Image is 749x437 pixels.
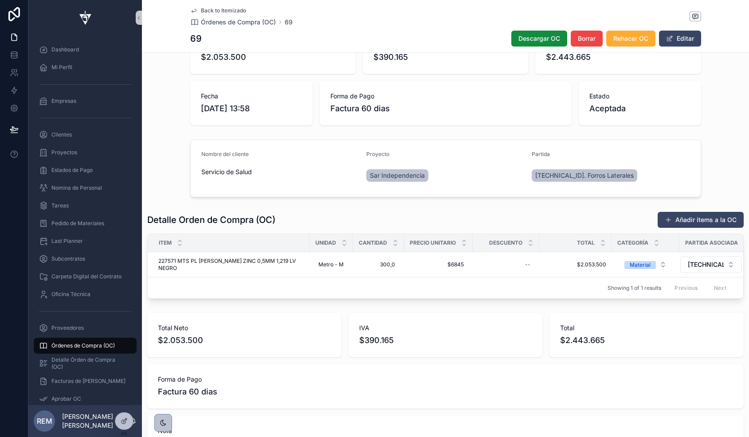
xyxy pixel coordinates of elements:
span: Descargar OC [518,34,560,43]
a: Sar Independencia [366,169,428,182]
span: [DATE] 13:58 [201,102,302,115]
span: Cantidad [359,239,387,246]
span: Aceptada [589,102,690,115]
span: Aprobar OC [51,395,81,402]
span: Detalle Órden de Compra (OC) [51,356,128,371]
span: 300,0 [362,261,395,268]
button: Descargar OC [511,31,567,47]
span: Total Neto [158,324,331,332]
p: [PERSON_NAME] [PERSON_NAME] [62,412,129,430]
span: Tareas [51,202,69,209]
span: $2.443.665 [560,334,733,347]
span: Sar Independencia [370,171,425,180]
span: Dashboard [51,46,79,53]
a: Órdenes de Compra (OC) [190,18,276,27]
span: Oficina Técnica [51,291,90,298]
a: Proyectos [34,144,137,160]
span: IVA [359,324,532,332]
button: Rehacer OC [606,31,655,47]
a: Órdenes de Compra (OC) [34,338,137,354]
a: Last Planner [34,233,137,249]
div: -- [525,261,530,268]
button: Añadir items a la OC [658,212,744,228]
a: Subcontratos [34,251,137,267]
span: [TECHNICAL_ID]. Forros Laterales [688,260,724,269]
a: Facturas de [PERSON_NAME] [34,373,137,389]
span: Factura 60 dias [330,102,561,115]
a: 69 [285,18,293,27]
span: Total [577,239,595,246]
span: Precio Unitario [410,239,456,246]
span: $2.053.500 [158,334,331,347]
a: Carpeta Digital del Contrato [34,269,137,285]
span: REM [37,416,52,426]
a: Aprobar OC [34,391,137,407]
a: Estados de Pago [34,162,137,178]
span: Empresas [51,98,76,105]
span: Pedido de Materiales [51,220,104,227]
a: Oficina Técnica [34,286,137,302]
span: Carpeta Digital del Contrato [51,273,122,280]
span: Servicio de Salud [201,168,360,176]
span: Metro - M [318,261,344,268]
img: App logo [75,11,96,25]
span: $2.053.500 [545,261,606,268]
span: Descuento [489,239,522,246]
span: Showing 1 of 1 results [608,285,661,292]
span: $6845 [413,261,464,268]
span: Unidad [315,239,336,246]
span: Fecha [201,92,302,101]
button: Borrar [571,31,603,47]
span: Proveedores [51,324,84,332]
span: Mi Perfil [51,64,72,71]
a: Pedido de Materiales [34,215,137,231]
span: $390.165 [373,51,518,63]
span: Nomina de Personal [51,184,102,191]
a: Detalle Órden de Compra (OC) [34,355,137,371]
span: $2.443.665 [546,51,690,63]
a: Back to Itemizado [190,7,246,14]
span: Total [560,324,733,332]
a: Empresas [34,93,137,109]
span: Órdenes de Compra (OC) [201,18,276,27]
span: Nombre del cliente [201,151,249,157]
a: Dashboard [34,42,137,58]
a: Nomina de Personal [34,180,137,196]
span: Clientes [51,131,72,138]
span: Forma de Pago [330,92,561,101]
span: $2.053.500 [201,51,345,63]
div: scrollable content [28,35,142,405]
button: Select Button [617,257,674,273]
span: Factura 60 dias [158,386,733,398]
span: Categoría [617,239,648,246]
span: Subcontratos [51,255,85,262]
a: Proveedores [34,320,137,336]
span: $390.165 [359,334,532,347]
a: Mi Perfil [34,59,137,75]
div: Material [630,261,651,269]
span: Borrar [578,34,596,43]
span: Proyecto [366,151,389,157]
span: 227571 MTS PL [PERSON_NAME] ZINC 0,5MM 1,219 LV NEGRO [158,258,304,272]
button: Editar [659,31,701,47]
span: Forma de Pago [158,375,733,384]
button: Select Button [680,256,742,273]
span: Órdenes de Compra (OC) [51,342,115,349]
span: [TECHNICAL_ID]. Forros Laterales [535,171,634,180]
span: Partida asociada [685,239,738,246]
a: Clientes [34,127,137,143]
a: [TECHNICAL_ID]. Forros Laterales [532,169,637,182]
h1: 69 [190,32,202,45]
h1: Detalle Orden de Compra (OC) [147,214,275,226]
span: Facturas de [PERSON_NAME] [51,378,125,385]
span: Rehacer OC [613,34,648,43]
span: Nota [158,426,733,435]
span: Back to Itemizado [201,7,246,14]
span: Estados de Pago [51,167,93,174]
span: Partida [532,151,550,157]
span: Estado [589,92,690,101]
span: Item [159,239,172,246]
span: Last Planner [51,238,83,245]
